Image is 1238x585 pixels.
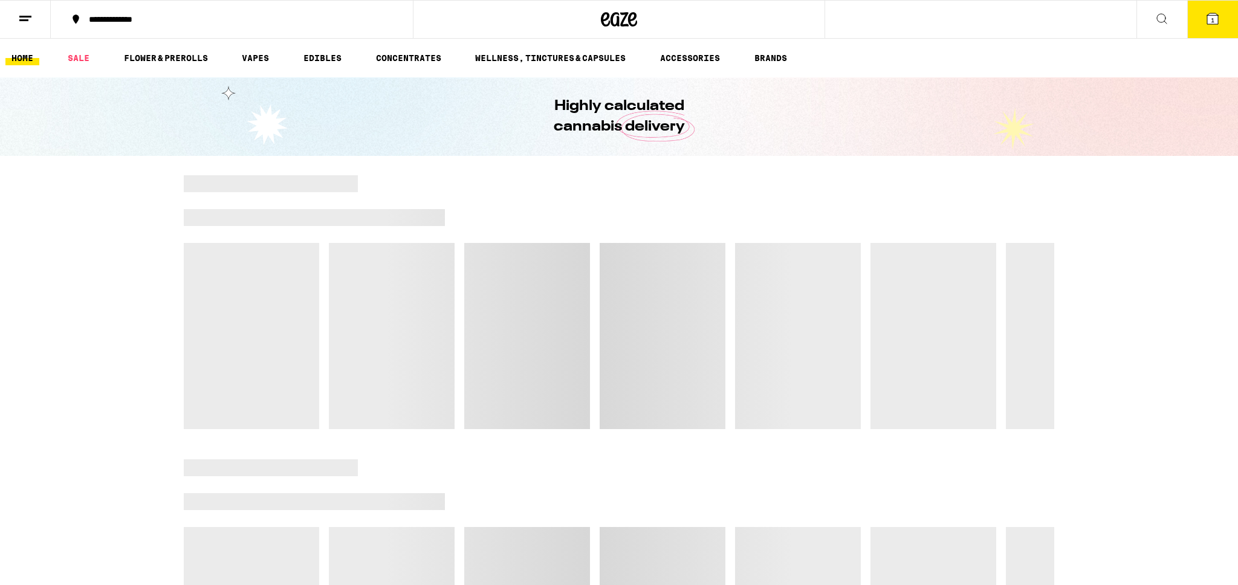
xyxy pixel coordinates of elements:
button: 1 [1187,1,1238,38]
a: VAPES [236,51,275,65]
span: 1 [1211,16,1214,24]
a: EDIBLES [297,51,348,65]
a: FLOWER & PREROLLS [118,51,214,65]
a: ACCESSORIES [654,51,726,65]
a: HOME [5,51,39,65]
a: CONCENTRATES [370,51,447,65]
h1: Highly calculated cannabis delivery [519,96,719,137]
a: WELLNESS, TINCTURES & CAPSULES [469,51,632,65]
a: BRANDS [748,51,793,65]
a: SALE [62,51,96,65]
